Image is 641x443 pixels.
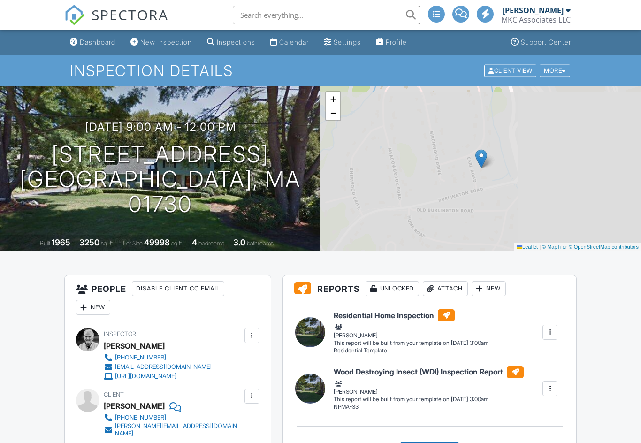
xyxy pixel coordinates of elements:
span: Lot Size [123,240,143,247]
div: [EMAIL_ADDRESS][DOMAIN_NAME] [115,363,212,371]
a: Profile [372,34,411,51]
div: Disable Client CC Email [132,281,224,296]
img: The Best Home Inspection Software - Spectora [64,5,85,25]
div: 3250 [79,237,99,247]
div: Calendar [279,38,309,46]
span: bedrooms [198,240,224,247]
span: Built [40,240,50,247]
div: [PERSON_NAME] [104,399,165,413]
h3: Reports [283,275,576,302]
div: Inspections [217,38,255,46]
a: Support Center [507,34,575,51]
h6: Wood Destroying Insect (WDI) Inspection Report [334,366,524,378]
div: Dashboard [80,38,115,46]
h3: [DATE] 9:00 am - 12:00 pm [85,121,236,133]
div: This report will be built from your template on [DATE] 3:00am [334,339,488,347]
div: New [472,281,506,296]
div: [PERSON_NAME] [104,339,165,353]
span: SPECTORA [92,5,168,24]
span: Inspector [104,330,136,337]
a: [PHONE_NUMBER] [104,413,242,422]
h1: Inspection Details [70,62,571,79]
div: Attach [423,281,468,296]
a: [PHONE_NUMBER] [104,353,212,362]
div: [PHONE_NUMBER] [115,414,166,421]
a: Inspections [203,34,259,51]
a: Client View [483,67,539,74]
div: 1965 [52,237,70,247]
a: [EMAIL_ADDRESS][DOMAIN_NAME] [104,362,212,372]
a: Dashboard [66,34,119,51]
a: [URL][DOMAIN_NAME] [104,372,212,381]
span: | [539,244,541,250]
h1: [STREET_ADDRESS] [GEOGRAPHIC_DATA], MA 01730 [15,142,305,216]
input: Search everything... [233,6,420,24]
div: This report will be built from your template on [DATE] 3:00am [334,396,524,403]
a: Zoom out [326,106,340,120]
a: Calendar [267,34,313,51]
span: sq. ft. [101,240,114,247]
div: [PERSON_NAME] [334,322,488,339]
div: [URL][DOMAIN_NAME] [115,373,176,380]
div: Client View [484,64,536,77]
a: [PERSON_NAME][EMAIL_ADDRESS][DOMAIN_NAME] [104,422,242,437]
div: MKC Associates LLC [501,15,571,24]
a: © OpenStreetMap contributors [569,244,639,250]
span: Client [104,391,124,398]
img: Marker [475,149,487,168]
div: [PERSON_NAME] [503,6,564,15]
div: 3.0 [233,237,245,247]
h3: People [65,275,271,321]
div: More [540,64,570,77]
div: [PERSON_NAME] [334,379,524,396]
div: Settings [334,38,361,46]
div: 4 [192,237,197,247]
h6: Residential Home Inspection [334,309,488,321]
div: [PERSON_NAME][EMAIL_ADDRESS][DOMAIN_NAME] [115,422,242,437]
a: New Inspection [127,34,196,51]
span: + [330,93,336,105]
div: Unlocked [366,281,419,296]
div: NPMA-33 [334,403,524,411]
a: © MapTiler [542,244,567,250]
span: − [330,107,336,119]
div: [PHONE_NUMBER] [115,354,166,361]
div: Residential Template [334,347,488,355]
div: Support Center [521,38,571,46]
div: New Inspection [140,38,192,46]
a: Zoom in [326,92,340,106]
a: Settings [320,34,365,51]
div: New [76,300,110,315]
a: Leaflet [517,244,538,250]
span: bathrooms [247,240,274,247]
a: SPECTORA [64,13,168,32]
span: sq.ft. [171,240,183,247]
div: 49998 [144,237,170,247]
div: Profile [386,38,407,46]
